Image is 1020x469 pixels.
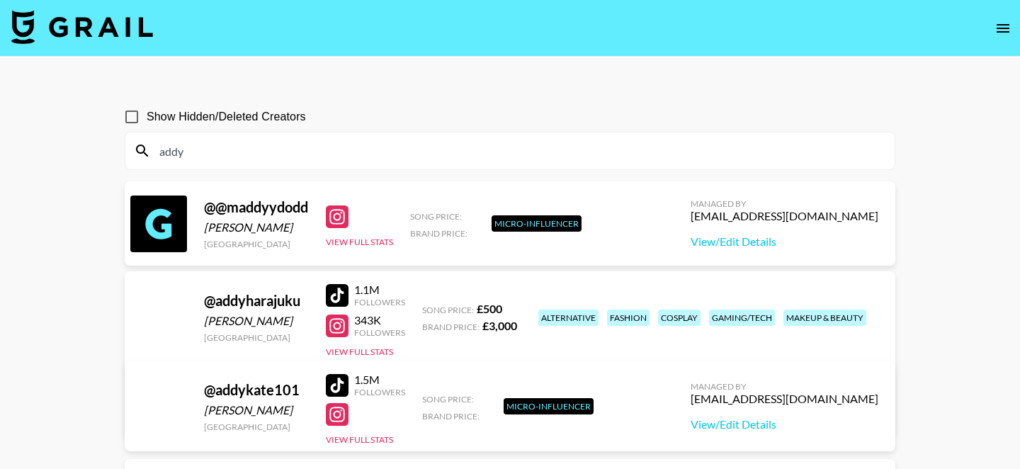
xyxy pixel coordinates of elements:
div: gaming/tech [709,310,775,326]
div: [EMAIL_ADDRESS][DOMAIN_NAME] [691,209,878,223]
div: Followers [354,327,405,338]
input: Search by User Name [151,140,886,162]
a: View/Edit Details [691,234,878,249]
div: 343K [354,313,405,327]
button: View Full Stats [326,346,393,357]
div: fashion [607,310,650,326]
div: [GEOGRAPHIC_DATA] [204,422,309,432]
div: Managed By [691,381,878,392]
div: @ addykate101 [204,381,309,399]
button: View Full Stats [326,434,393,445]
div: Followers [354,297,405,307]
span: Song Price: [422,394,474,405]
div: @ @maddyydodd [204,198,309,216]
div: Micro-Influencer [504,398,594,414]
button: View Full Stats [326,237,393,247]
div: [PERSON_NAME] [204,220,309,234]
span: Brand Price: [410,228,467,239]
div: [GEOGRAPHIC_DATA] [204,332,309,343]
div: 1.5M [354,373,405,387]
span: Brand Price: [422,322,480,332]
span: Song Price: [422,305,474,315]
div: [EMAIL_ADDRESS][DOMAIN_NAME] [691,392,878,406]
strong: £ 3,000 [482,319,517,332]
div: 1.1M [354,283,405,297]
div: [PERSON_NAME] [204,314,309,328]
span: Song Price: [410,211,462,222]
a: View/Edit Details [691,417,878,431]
div: Managed By [691,198,878,209]
div: alternative [538,310,599,326]
button: open drawer [989,14,1017,43]
span: Brand Price: [422,411,480,422]
div: makeup & beauty [783,310,866,326]
div: cosplay [658,310,701,326]
img: Grail Talent [11,10,153,44]
div: @ addyharajuku [204,292,309,310]
strong: £ 500 [477,302,502,315]
div: [GEOGRAPHIC_DATA] [204,239,309,249]
div: [PERSON_NAME] [204,403,309,417]
span: Show Hidden/Deleted Creators [147,108,306,125]
div: Micro-Influencer [492,215,582,232]
div: Followers [354,387,405,397]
